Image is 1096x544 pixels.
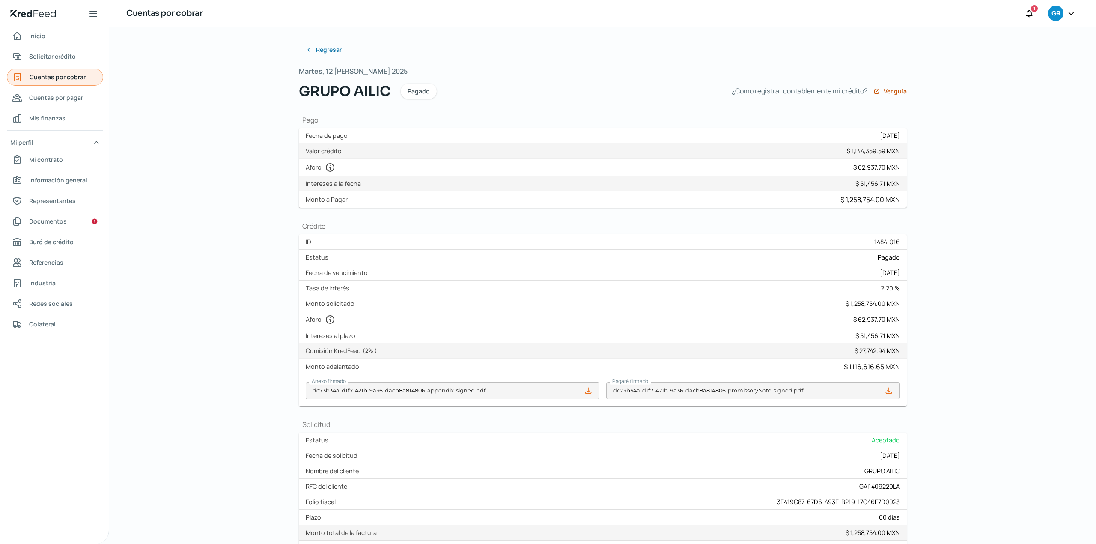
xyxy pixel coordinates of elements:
label: Comisión KredFeed [306,347,381,355]
span: Solicitar crédito [29,51,76,62]
span: Cuentas por pagar [29,92,83,103]
div: $ 62,937.70 MXN [853,163,900,171]
a: Referencias [7,254,103,271]
label: Intereses al plazo [306,332,359,340]
span: Martes, 12 [PERSON_NAME] 2025 [299,65,408,78]
a: Colateral [7,316,103,333]
span: Pagaré firmado [612,377,648,385]
span: Inicio [29,30,45,41]
label: Tasa de interés [306,284,353,292]
a: Ver guía [873,88,907,95]
span: ( 2 % ) [363,347,377,354]
div: GAI1409229LA [859,482,900,490]
span: Buró de crédito [29,236,74,247]
span: Colateral [29,319,56,329]
div: [DATE] [880,451,900,460]
div: $ 1,116,616.65 MXN [844,362,900,371]
div: GRUPO AILIC [864,467,900,475]
span: Aceptado [872,436,900,444]
a: Buró de crédito [7,233,103,251]
div: - $ 27,742.94 MXN [852,347,900,355]
label: RFC del cliente [306,482,351,490]
label: ID [306,238,315,246]
label: Aforo [306,314,339,325]
div: $ 51,456.71 MXN [855,179,900,188]
label: Valor crédito [306,147,345,155]
span: Redes sociales [29,298,73,309]
a: Inicio [7,27,103,45]
a: Cuentas por cobrar [7,69,103,86]
span: Cuentas por cobrar [30,72,86,82]
label: Monto total de la factura [306,529,380,537]
span: Representantes [29,195,76,206]
span: Anexo firmado [312,377,346,385]
h1: Cuentas por cobrar [126,7,203,20]
label: Intereses a la fecha [306,179,364,188]
span: Ver guía [884,88,907,94]
a: Industria [7,275,103,292]
label: Monto solicitado [306,299,358,308]
label: Fecha de vencimiento [306,269,371,277]
label: Aforo [306,162,339,173]
h1: Crédito [299,221,907,231]
label: Monto a Pagar [306,195,351,203]
label: Fecha de solicitud [306,451,361,460]
span: Mi perfil [10,137,33,148]
a: Mi contrato [7,151,103,168]
span: Referencias [29,257,63,268]
div: [DATE] [880,269,900,277]
div: $ 1,258,754.00 MXN [840,195,900,204]
span: Pagado [878,253,900,261]
div: - $ 62,937.70 MXN [851,315,900,323]
label: Monto adelantado [306,362,363,371]
a: Documentos [7,213,103,230]
div: 2.20 % [881,284,900,292]
label: Estatus [306,436,332,444]
label: Fecha de pago [306,132,351,140]
label: Plazo [306,513,325,521]
label: Folio fiscal [306,498,339,506]
span: GRUPO AILIC [299,81,391,102]
a: Mis finanzas [7,110,103,127]
span: GR [1051,9,1060,19]
label: Estatus [306,253,332,261]
h1: Pago [299,115,907,125]
a: Solicitar crédito [7,48,103,65]
div: 60 días [879,513,900,521]
span: ¿Cómo registrar contablemente mi crédito? [732,85,867,97]
a: Redes sociales [7,295,103,312]
span: Industria [29,278,56,288]
a: Representantes [7,192,103,209]
div: 1484-016 [874,238,900,246]
h1: Solicitud [299,420,907,429]
span: 1 [1033,5,1035,12]
div: $ 1,258,754.00 MXN [846,299,900,308]
span: Información general [29,175,87,185]
a: Cuentas por pagar [7,89,103,106]
span: Pagado [408,88,430,94]
div: [DATE] [880,132,900,140]
span: Documentos [29,216,67,227]
div: 3E419C87-67D6-493E-B219-17C46E7D0023 [777,498,900,506]
div: $ 1,144,359.59 MXN [847,147,900,155]
span: Regresar [316,47,342,53]
a: Información general [7,172,103,189]
label: Nombre del cliente [306,467,362,475]
span: Mi contrato [29,154,63,165]
div: - $ 51,456.71 MXN [853,332,900,340]
div: $ 1,258,754.00 MXN [846,529,900,537]
button: Regresar [299,41,348,58]
span: Mis finanzas [29,113,66,123]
